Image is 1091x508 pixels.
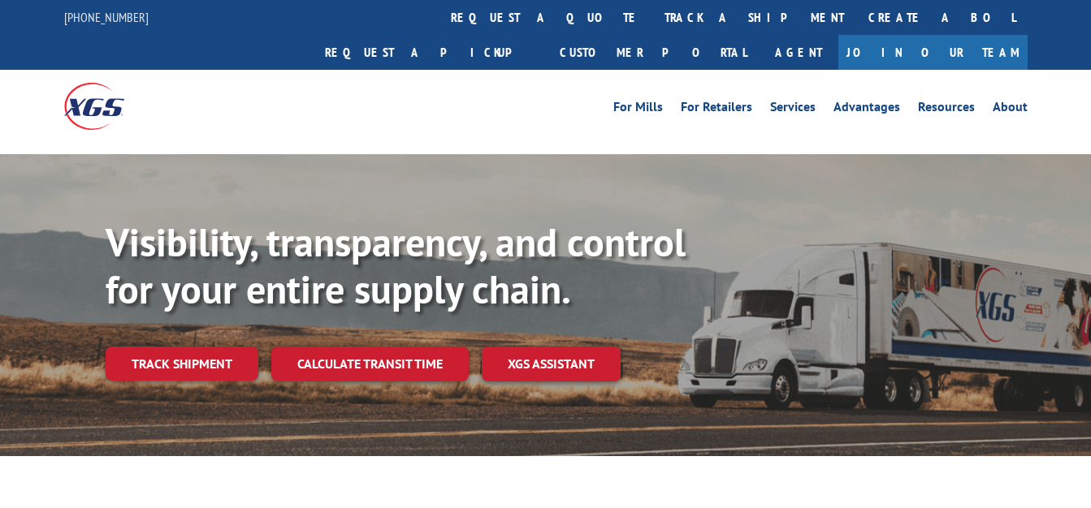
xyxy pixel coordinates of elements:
a: For Retailers [681,101,752,118]
a: About [993,101,1028,118]
a: Join Our Team [838,35,1028,70]
a: [PHONE_NUMBER] [64,9,149,25]
a: Track shipment [106,347,258,381]
a: Calculate transit time [271,347,469,381]
a: Services [770,101,816,118]
a: For Mills [613,101,663,118]
a: XGS ASSISTANT [482,347,621,381]
b: Visibility, transparency, and control for your entire supply chain. [106,217,686,314]
a: Resources [918,101,975,118]
a: Customer Portal [548,35,759,70]
a: Advantages [833,101,900,118]
a: Request a pickup [313,35,548,70]
a: Agent [759,35,838,70]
